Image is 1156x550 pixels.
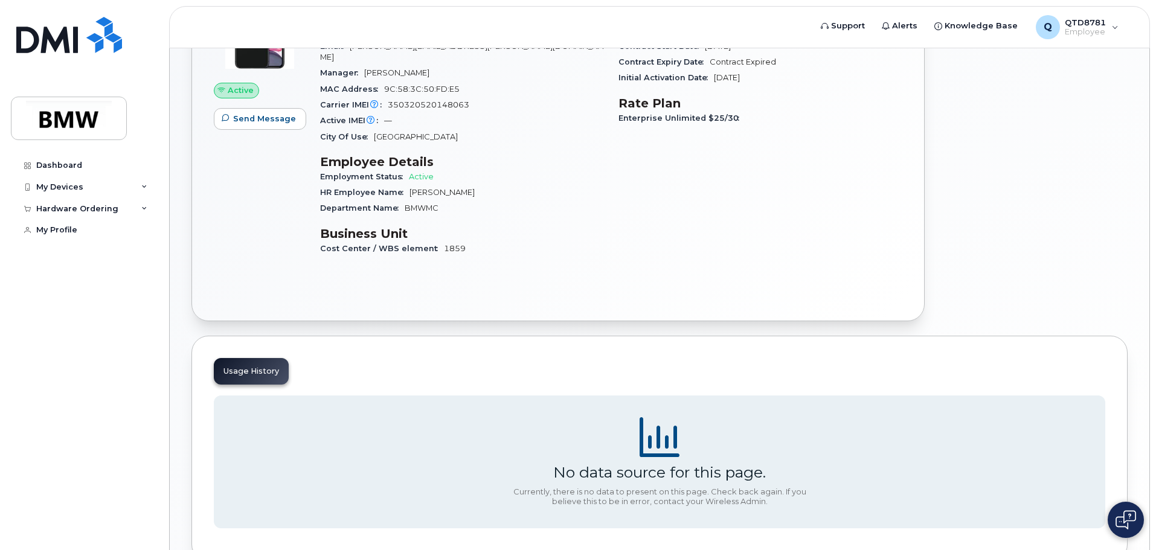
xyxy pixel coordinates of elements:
[1065,18,1106,27] span: QTD8781
[320,203,405,213] span: Department Name
[831,20,865,32] span: Support
[945,20,1018,32] span: Knowledge Base
[320,226,604,241] h3: Business Unit
[1027,15,1127,39] div: QTD8781
[384,85,460,94] span: 9C:58:3C:50:FD:E5
[710,57,776,66] span: Contract Expired
[320,155,604,169] h3: Employee Details
[618,42,705,51] span: Contract Start Date
[409,188,475,197] span: [PERSON_NAME]
[714,73,740,82] span: [DATE]
[320,85,384,94] span: MAC Address
[618,73,714,82] span: Initial Activation Date
[320,132,374,141] span: City Of Use
[509,487,811,506] div: Currently, there is no data to present on this page. Check back again. If you believe this to be ...
[1116,510,1136,529] img: Open chat
[926,14,1026,38] a: Knowledge Base
[618,114,745,123] span: Enterprise Unlimited $25/30
[320,68,364,77] span: Manager
[228,85,254,96] span: Active
[444,244,466,253] span: 1859
[409,172,434,181] span: Active
[553,463,766,481] div: No data source for this page.
[384,116,392,125] span: —
[320,244,444,253] span: Cost Center / WBS element
[892,20,917,32] span: Alerts
[320,116,384,125] span: Active IMEI
[873,14,926,38] a: Alerts
[320,172,409,181] span: Employment Status
[812,14,873,38] a: Support
[388,100,469,109] span: 350320520148063
[320,188,409,197] span: HR Employee Name
[1044,20,1052,34] span: Q
[705,42,731,51] span: [DATE]
[364,68,429,77] span: [PERSON_NAME]
[233,113,296,124] span: Send Message
[618,57,710,66] span: Contract Expiry Date
[1065,27,1106,37] span: Employee
[405,203,438,213] span: BMWMC
[618,96,902,110] h3: Rate Plan
[374,132,458,141] span: [GEOGRAPHIC_DATA]
[214,108,306,130] button: Send Message
[320,42,350,51] span: Email
[320,100,388,109] span: Carrier IMEI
